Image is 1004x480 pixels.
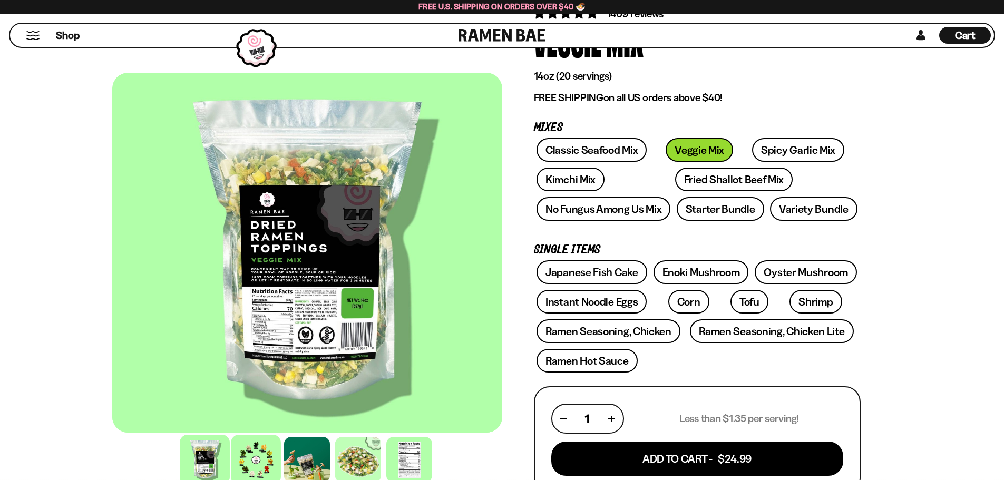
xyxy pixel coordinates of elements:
[679,412,799,425] p: Less than $1.35 per serving!
[752,138,844,162] a: Spicy Garlic Mix
[56,27,80,44] a: Shop
[537,168,605,191] a: Kimchi Mix
[755,260,857,284] a: Oyster Mushroom
[537,138,647,162] a: Classic Seafood Mix
[26,31,40,40] button: Mobile Menu Trigger
[585,412,589,425] span: 1
[534,70,861,83] p: 14oz (20 servings)
[770,197,857,221] a: Variety Bundle
[537,197,670,221] a: No Fungus Among Us Mix
[537,260,647,284] a: Japanese Fish Cake
[56,28,80,43] span: Shop
[789,290,842,314] a: Shrimp
[534,21,602,61] div: Veggie
[606,21,644,61] div: Mix
[534,91,861,104] p: on all US orders above $40!
[690,319,853,343] a: Ramen Seasoning, Chicken Lite
[675,168,793,191] a: Fried Shallot Beef Mix
[677,197,764,221] a: Starter Bundle
[551,442,843,476] button: Add To Cart - $24.99
[654,260,749,284] a: Enoki Mushroom
[537,349,638,373] a: Ramen Hot Sauce
[939,24,991,47] div: Cart
[534,245,861,255] p: Single Items
[418,2,586,12] span: Free U.S. Shipping on Orders over $40 🍜
[534,91,603,104] strong: FREE SHIPPING
[730,290,768,314] a: Tofu
[537,319,680,343] a: Ramen Seasoning, Chicken
[955,29,976,42] span: Cart
[534,123,861,133] p: Mixes
[537,290,647,314] a: Instant Noodle Eggs
[668,290,709,314] a: Corn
